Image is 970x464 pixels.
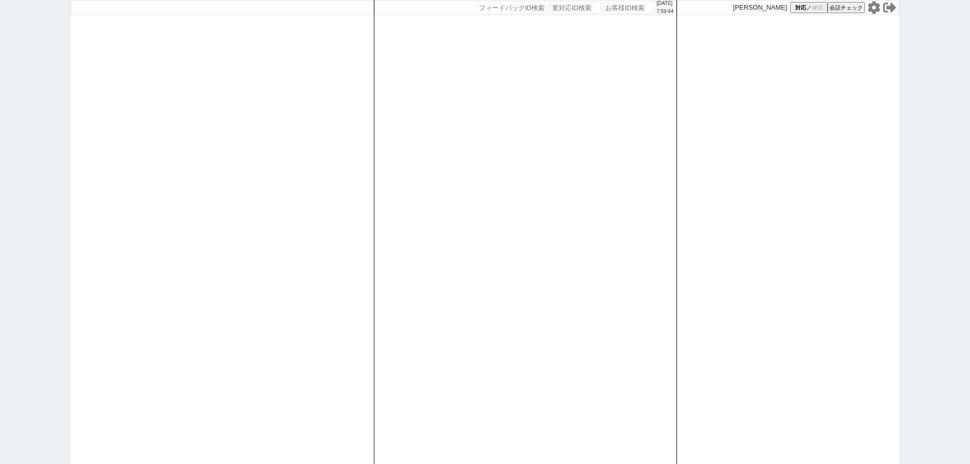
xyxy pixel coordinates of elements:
p: 7:59:44 [657,8,673,16]
input: 要対応ID検索 [551,2,601,14]
p: [PERSON_NAME] [733,4,787,12]
button: 会話チェック [828,2,865,13]
span: 会話チェック [830,4,863,12]
span: 対応 [795,4,806,12]
input: お客様ID検索 [604,2,654,14]
button: 対応／練習 [790,2,828,13]
span: 練習 [812,4,823,12]
input: フィードバックID検索 [477,2,548,14]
